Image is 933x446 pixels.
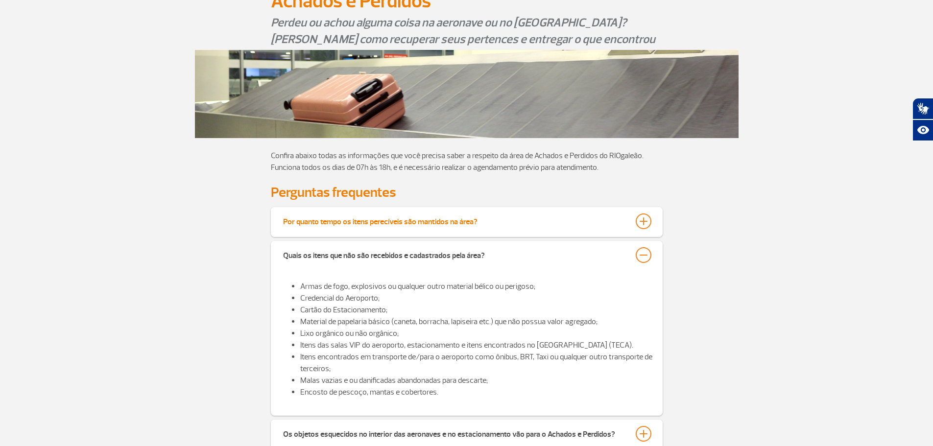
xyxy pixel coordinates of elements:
[300,316,653,328] li: Material de papelaria básico (caneta, borracha, lapiseira etc.) que não possua valor agregado;
[912,98,933,141] div: Plugin de acessibilidade da Hand Talk.
[271,14,663,47] p: Perdeu ou achou alguma coisa na aeronave ou no [GEOGRAPHIC_DATA]? [PERSON_NAME] como recuperar se...
[912,98,933,119] button: Abrir tradutor de língua de sinais.
[283,213,651,230] button: Por quanto tempo os itens perecíveis são mantidos na área?
[271,185,663,200] h3: Perguntas frequentes
[300,281,653,292] li: Armas de fogo, explosivos ou qualquer outro material bélico ou perigoso;
[300,375,653,386] li: Malas vazias e ou danificadas abandonadas para descarte;
[300,292,653,304] li: Credencial do Aeroporto;
[300,386,653,398] li: Encosto de pescoço, mantas e cobertores.
[300,339,653,351] li: Itens das salas VIP do aeroporto, estacionamento e itens encontrados no [GEOGRAPHIC_DATA] (TECA).
[283,247,651,263] button: Quais os itens que não são recebidos e cadastrados pela área?
[283,425,651,442] button: Os objetos esquecidos no interior das aeronaves e no estacionamento vão para o Achados e Perdidos?
[300,328,653,339] li: Lixo orgânico ou não orgânico;
[283,426,615,440] div: Os objetos esquecidos no interior das aeronaves e no estacionamento vão para o Achados e Perdidos?
[300,351,653,375] li: Itens encontrados em transporte de/para o aeroporto como ônibus, BRT, Taxi ou qualquer outro tran...
[283,247,485,261] div: Quais os itens que não são recebidos e cadastrados pela área?
[271,150,663,173] p: Confira abaixo todas as informações que você precisa saber a respeito da área de Achados e Perdid...
[283,213,478,227] div: Por quanto tempo os itens perecíveis são mantidos na área?
[912,119,933,141] button: Abrir recursos assistivos.
[300,304,653,316] li: Cartão do Estacionamento;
